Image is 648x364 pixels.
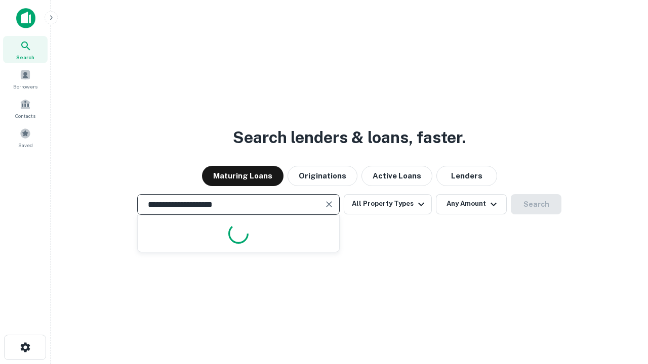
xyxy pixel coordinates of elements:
[288,166,357,186] button: Originations
[3,95,48,122] a: Contacts
[322,197,336,211] button: Clear
[3,124,48,151] a: Saved
[361,166,432,186] button: Active Loans
[15,112,35,120] span: Contacts
[597,283,648,332] iframe: Chat Widget
[202,166,283,186] button: Maturing Loans
[13,82,37,90] span: Borrowers
[18,141,33,149] span: Saved
[3,65,48,93] a: Borrowers
[436,194,507,214] button: Any Amount
[16,53,34,61] span: Search
[3,36,48,63] a: Search
[16,8,35,28] img: capitalize-icon.png
[436,166,497,186] button: Lenders
[344,194,432,214] button: All Property Types
[233,125,466,150] h3: Search lenders & loans, faster.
